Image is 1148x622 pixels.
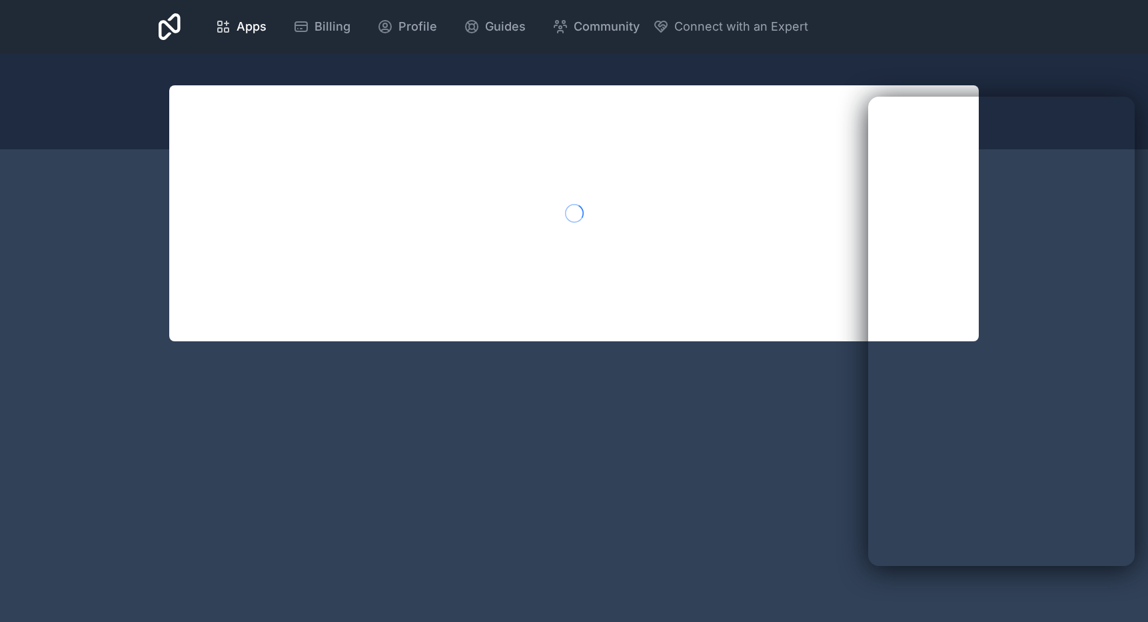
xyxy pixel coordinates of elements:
[205,12,277,41] a: Apps
[868,97,1135,566] iframe: Intercom live chat
[283,12,361,41] a: Billing
[485,17,526,36] span: Guides
[366,12,448,41] a: Profile
[237,17,267,36] span: Apps
[314,17,350,36] span: Billing
[653,17,808,36] button: Connect with an Expert
[453,12,536,41] a: Guides
[574,17,640,36] span: Community
[674,17,808,36] span: Connect with an Expert
[542,12,650,41] a: Community
[398,17,437,36] span: Profile
[1103,577,1135,609] iframe: Intercom live chat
